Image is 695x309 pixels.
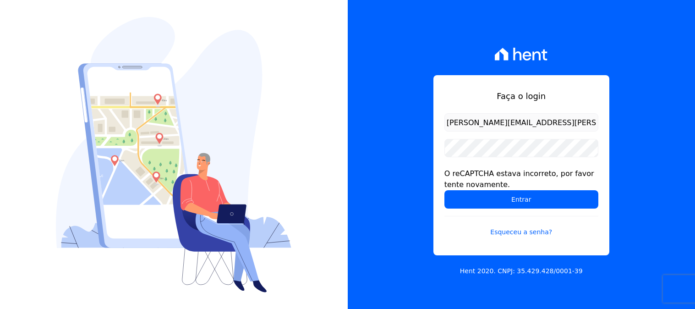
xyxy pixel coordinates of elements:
h1: Faça o login [444,90,598,102]
p: Hent 2020. CNPJ: 35.429.428/0001-39 [460,266,583,276]
a: Esqueceu a senha? [444,216,598,237]
input: Entrar [444,190,598,209]
div: O reCAPTCHA estava incorreto, por favor tente novamente. [444,168,598,190]
input: Email [444,113,598,132]
img: Login [56,17,291,292]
